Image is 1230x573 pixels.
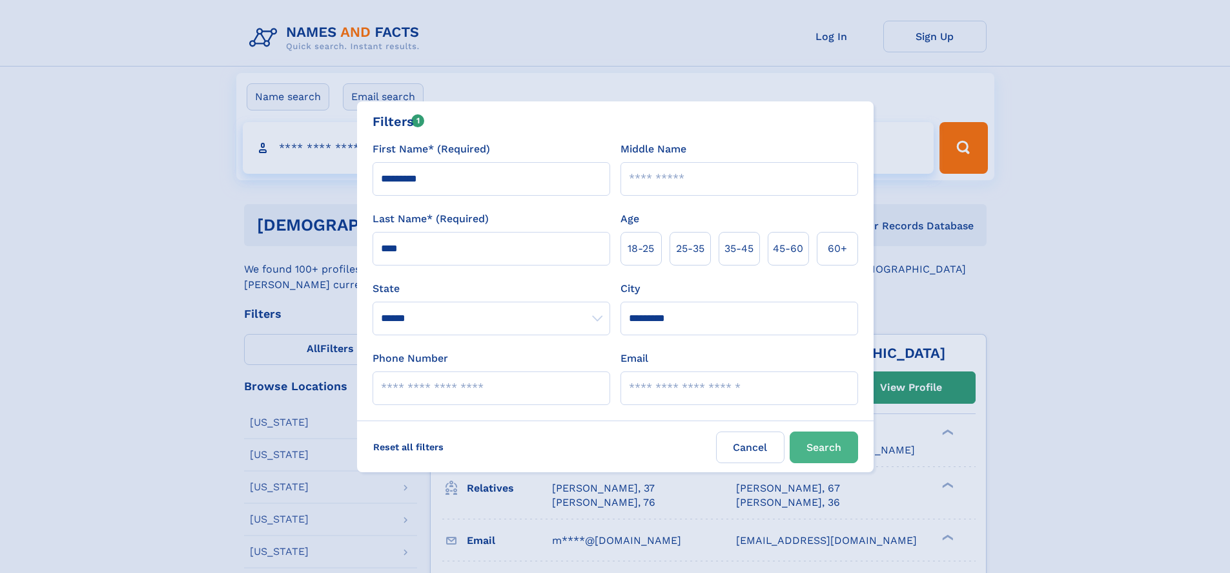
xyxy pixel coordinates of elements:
[373,141,490,157] label: First Name* (Required)
[790,432,858,463] button: Search
[828,241,847,256] span: 60+
[620,211,639,227] label: Age
[620,351,648,366] label: Email
[365,432,452,463] label: Reset all filters
[716,432,784,463] label: Cancel
[620,281,640,297] label: City
[628,241,654,256] span: 18‑25
[373,351,448,366] label: Phone Number
[373,211,489,227] label: Last Name* (Required)
[373,112,425,131] div: Filters
[676,241,704,256] span: 25‑35
[373,281,610,297] label: State
[773,241,803,256] span: 45‑60
[620,141,686,157] label: Middle Name
[724,241,753,256] span: 35‑45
